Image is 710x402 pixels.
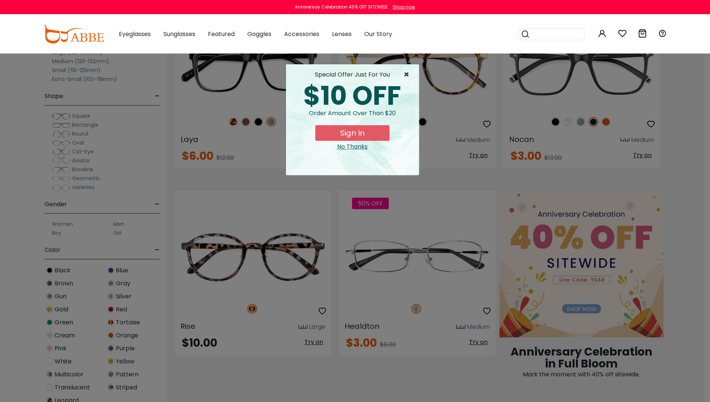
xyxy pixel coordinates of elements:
span: Lenses [332,30,352,38]
span: Sunglasses [163,30,195,38]
span: Featured [208,30,235,38]
img: abbeglasses.com [43,25,104,43]
div: special offer just for you [292,70,413,79]
div: Anniversay Celebration 40% OFF SITEWIDE [295,4,388,10]
span: Eyeglasses [119,30,151,38]
span: Our Story [364,30,392,38]
div: Order amount over than $20 [292,109,413,125]
button: Sign In [315,125,390,141]
button: Close [404,70,413,79]
div: Close [292,142,413,151]
span: × [404,70,413,79]
div: $10 OFF [292,83,413,109]
div: Shop now [393,4,415,10]
a: Shop now [389,4,415,10]
span: Accessories [284,30,319,38]
span: Goggles [247,30,271,38]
